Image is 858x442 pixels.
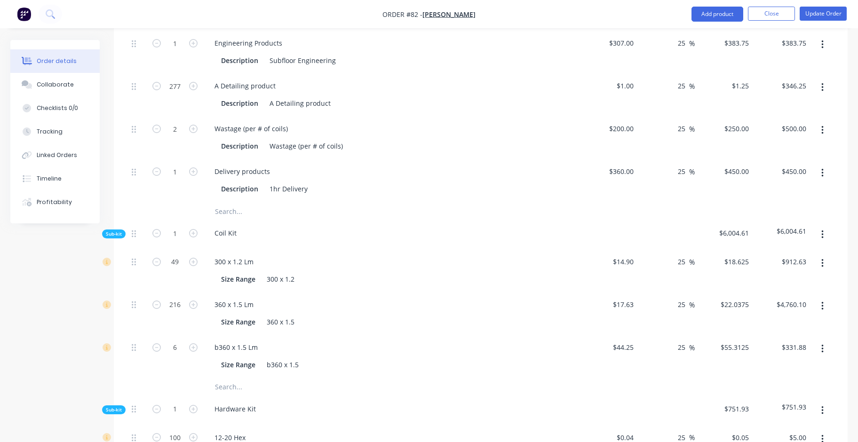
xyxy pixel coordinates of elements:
div: Engineering Products [207,36,290,50]
div: 300 x 1.2 Lm [207,255,261,268]
button: Linked Orders [10,143,100,167]
button: Close [748,7,795,21]
span: % [689,342,695,353]
div: Description [217,182,262,196]
div: Coil Kit [207,226,244,240]
button: Collaborate [10,73,100,96]
div: A Detailing product [207,79,283,93]
div: Subfloor Engineering [266,54,340,67]
img: Factory [17,7,31,21]
div: Size Range [217,272,259,286]
span: $751.93 [756,402,807,412]
button: Timeline [10,167,100,190]
button: Order details [10,49,100,73]
div: 360 x 1.5 [263,315,298,329]
span: % [689,166,695,177]
div: Linked Orders [37,151,77,159]
span: % [689,38,695,49]
div: Description [217,139,262,153]
a: [PERSON_NAME] [422,10,476,19]
div: Description [217,96,262,110]
div: Timeline [37,174,62,183]
div: Wastage (per # of coils) [266,139,347,153]
div: 360 x 1.5 Lm [207,298,261,311]
span: % [689,257,695,268]
span: Sub-kit [106,406,122,413]
div: Collaborate [37,80,74,89]
span: % [689,124,695,134]
div: b360 x 1.5 [263,358,302,371]
span: % [689,81,695,92]
input: Search... [214,202,403,221]
input: Search... [214,378,403,396]
div: Sub-kit [102,229,126,238]
span: Sub-kit [106,230,122,237]
button: Tracking [10,120,100,143]
button: Update Order [800,7,847,21]
span: $6,004.61 [699,228,749,238]
div: Order details [37,57,77,65]
div: Size Range [217,358,259,371]
div: Description [217,54,262,67]
div: 1hr Delivery [266,182,311,196]
div: b360 x 1.5 Lm [207,340,265,354]
span: % [689,300,695,310]
div: Sub-kit [102,405,126,414]
div: A Detailing product [266,96,334,110]
div: Wastage (per # of coils) [207,122,295,135]
span: Order #82 - [382,10,422,19]
span: $6,004.61 [756,226,807,236]
div: Checklists 0/0 [37,104,78,112]
span: $751.93 [699,404,749,414]
div: Size Range [217,315,259,329]
button: Profitability [10,190,100,214]
button: Add product [691,7,743,22]
div: Delivery products [207,165,278,178]
div: Profitability [37,198,72,206]
div: Hardware Kit [207,402,263,416]
div: Tracking [37,127,63,136]
div: 300 x 1.2 [263,272,298,286]
button: Checklists 0/0 [10,96,100,120]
